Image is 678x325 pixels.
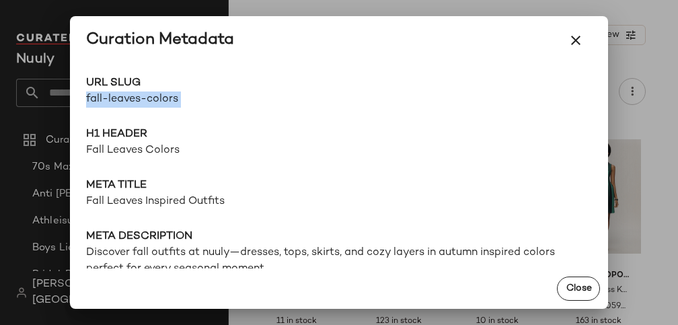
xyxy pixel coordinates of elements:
span: Fall Leaves Inspired Outfits [86,194,592,210]
span: URL Slug [86,75,339,92]
span: fall-leaves-colors [86,92,339,108]
span: Close [565,283,591,294]
span: Meta description [86,229,592,245]
button: Close [557,277,600,301]
span: Fall Leaves Colors [86,143,592,159]
div: Curation Metadata [86,30,234,51]
span: H1 Header [86,127,592,143]
span: Meta title [86,178,592,194]
span: Discover fall outfits at nuuly—dresses, tops, skirts, and cozy layers in autumn inspired colors p... [86,245,592,277]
